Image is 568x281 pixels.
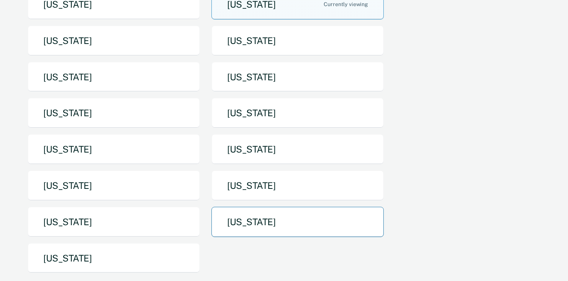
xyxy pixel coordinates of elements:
[28,26,200,56] button: [US_STATE]
[28,98,200,128] button: [US_STATE]
[28,171,200,201] button: [US_STATE]
[28,207,200,237] button: [US_STATE]
[211,134,384,164] button: [US_STATE]
[211,98,384,128] button: [US_STATE]
[211,207,384,237] button: [US_STATE]
[28,134,200,164] button: [US_STATE]
[211,171,384,201] button: [US_STATE]
[28,243,200,273] button: [US_STATE]
[211,62,384,92] button: [US_STATE]
[28,62,200,92] button: [US_STATE]
[211,26,384,56] button: [US_STATE]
